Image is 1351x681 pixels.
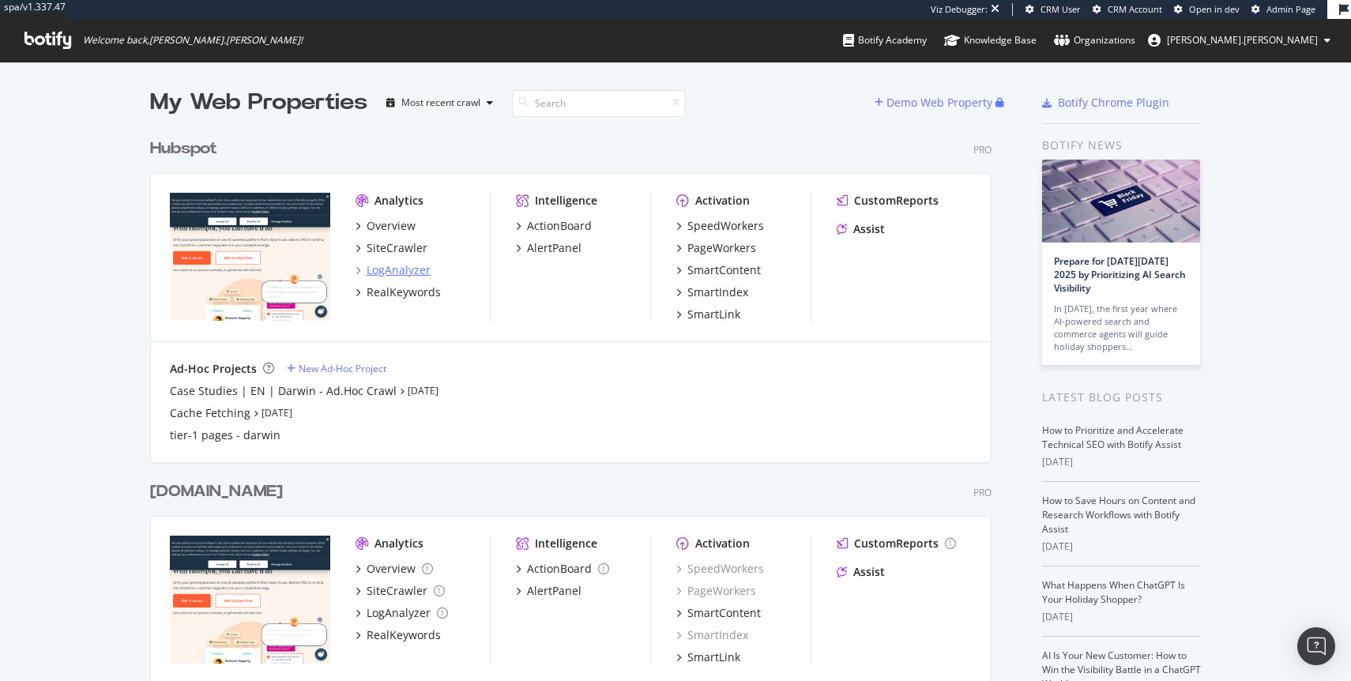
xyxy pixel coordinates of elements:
[1042,540,1201,554] div: [DATE]
[1025,3,1081,16] a: CRM User
[687,262,761,278] div: SmartContent
[1042,455,1201,469] div: [DATE]
[695,536,750,551] div: Activation
[1266,3,1315,15] span: Admin Page
[676,307,740,322] a: SmartLink
[367,218,416,234] div: Overview
[676,240,756,256] a: PageWorkers
[676,218,764,234] a: SpeedWorkers
[535,536,597,551] div: Intelligence
[356,583,445,599] a: SiteCrawler
[944,19,1037,62] a: Knowledge Base
[170,536,330,664] img: hubspot-bulkdataexport.com
[676,583,756,599] div: PageWorkers
[527,218,592,234] div: ActionBoard
[367,262,431,278] div: LogAnalyzer
[367,284,441,300] div: RealKeywords
[512,89,686,117] input: Search
[356,262,431,278] a: LogAnalyzer
[150,137,217,160] div: Hubspot
[837,221,885,237] a: Assist
[299,362,386,375] div: New Ad-Hoc Project
[687,649,740,665] div: SmartLink
[1042,494,1195,536] a: How to Save Hours on Content and Research Workflows with Botify Assist
[837,193,939,209] a: CustomReports
[687,284,748,300] div: SmartIndex
[374,536,423,551] div: Analytics
[676,561,764,577] a: SpeedWorkers
[367,583,427,599] div: SiteCrawler
[944,32,1037,48] div: Knowledge Base
[973,143,992,156] div: Pro
[170,193,330,321] img: hubspot.com
[516,561,609,577] a: ActionBoard
[1167,33,1318,47] span: emerson.prager
[1054,32,1135,48] div: Organizations
[516,218,592,234] a: ActionBoard
[356,218,416,234] a: Overview
[150,480,289,503] a: [DOMAIN_NAME]
[380,90,499,115] button: Most recent crawl
[535,193,597,209] div: Intelligence
[150,137,224,160] a: Hubspot
[1042,389,1201,406] div: Latest Blog Posts
[687,240,756,256] div: PageWorkers
[875,90,995,115] button: Demo Web Property
[527,561,592,577] div: ActionBoard
[367,561,416,577] div: Overview
[1135,28,1343,53] button: [PERSON_NAME].[PERSON_NAME]
[931,3,988,16] div: Viz Debugger:
[1054,303,1188,353] div: In [DATE], the first year where AI-powered search and commerce agents will guide holiday shoppers…
[1058,95,1169,111] div: Botify Chrome Plugin
[287,362,386,375] a: New Ad-Hoc Project
[170,383,397,399] a: Case Studies | EN | Darwin - Ad.Hoc Crawl
[854,193,939,209] div: CustomReports
[367,240,427,256] div: SiteCrawler
[527,240,581,256] div: AlertPanel
[150,87,367,119] div: My Web Properties
[837,536,956,551] a: CustomReports
[356,240,427,256] a: SiteCrawler
[1042,137,1201,154] div: Botify news
[886,95,992,111] div: Demo Web Property
[843,19,927,62] a: Botify Academy
[973,486,992,499] div: Pro
[854,536,939,551] div: CustomReports
[170,405,250,421] a: Cache Fetching
[1093,3,1162,16] a: CRM Account
[1108,3,1162,15] span: CRM Account
[150,480,283,503] div: [DOMAIN_NAME]
[408,384,438,397] a: [DATE]
[367,627,441,643] div: RealKeywords
[1251,3,1315,16] a: Admin Page
[837,564,885,580] a: Assist
[676,605,761,621] a: SmartContent
[1041,3,1081,15] span: CRM User
[1042,423,1184,451] a: How to Prioritize and Accelerate Technical SEO with Botify Assist
[1042,610,1201,624] div: [DATE]
[374,193,423,209] div: Analytics
[170,361,257,377] div: Ad-Hoc Projects
[1174,3,1240,16] a: Open in dev
[1297,627,1335,665] div: Open Intercom Messenger
[1042,160,1200,243] img: Prepare for Black Friday 2025 by Prioritizing AI Search Visibility
[875,96,995,109] a: Demo Web Property
[170,427,280,443] a: tier-1 pages - darwin
[676,649,740,665] a: SmartLink
[1042,578,1185,606] a: What Happens When ChatGPT Is Your Holiday Shopper?
[516,583,581,599] a: AlertPanel
[676,627,748,643] div: SmartIndex
[356,561,433,577] a: Overview
[676,262,761,278] a: SmartContent
[1042,95,1169,111] a: Botify Chrome Plugin
[367,605,431,621] div: LogAnalyzer
[527,583,581,599] div: AlertPanel
[843,32,927,48] div: Botify Academy
[356,284,441,300] a: RealKeywords
[262,406,292,420] a: [DATE]
[356,605,448,621] a: LogAnalyzer
[1054,254,1186,295] a: Prepare for [DATE][DATE] 2025 by Prioritizing AI Search Visibility
[687,307,740,322] div: SmartLink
